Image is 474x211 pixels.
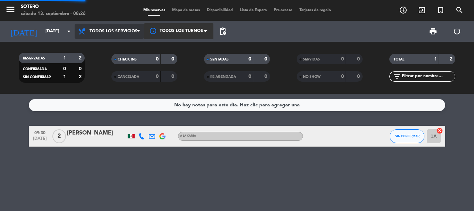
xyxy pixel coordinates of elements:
span: Pre-acceso [270,8,296,12]
strong: 0 [341,57,344,62]
span: SIN CONFIRMAR [395,134,420,138]
span: 09:30 [31,128,49,136]
div: LOG OUT [445,21,469,42]
span: SIN CONFIRMAR [23,75,51,79]
strong: 0 [248,74,251,79]
strong: 0 [341,74,344,79]
span: print [429,27,437,35]
strong: 1 [63,56,66,60]
span: pending_actions [219,27,227,35]
button: menu [5,4,16,17]
strong: 0 [264,74,269,79]
strong: 1 [434,57,437,62]
span: [DATE] [31,136,49,144]
div: sábado 13. septiembre - 08:26 [21,10,86,17]
div: No hay notas para este día. Haz clic para agregar una [174,101,300,109]
strong: 2 [79,74,83,79]
strong: 0 [357,74,361,79]
span: CANCELADA [118,75,139,79]
strong: 2 [79,56,83,60]
i: cancel [436,127,443,134]
span: A la carta [180,135,196,137]
span: RE AGENDADA [210,75,236,79]
span: NO SHOW [303,75,321,79]
span: CHECK INS [118,58,137,61]
strong: 0 [171,57,176,62]
strong: 0 [357,57,361,62]
strong: 1 [63,74,66,79]
strong: 0 [63,66,66,71]
div: Sotero [21,3,86,10]
strong: 0 [156,57,159,62]
strong: 0 [248,57,251,62]
span: RESERVADAS [23,57,45,60]
span: Todos los servicios [90,29,137,34]
span: Disponibilidad [203,8,236,12]
span: Tarjetas de regalo [296,8,335,12]
strong: 0 [156,74,159,79]
i: arrow_drop_down [65,27,73,35]
span: Mapa de mesas [169,8,203,12]
button: SIN CONFIRMAR [390,129,424,143]
strong: 0 [171,74,176,79]
span: Lista de Espera [236,8,270,12]
span: CONFIRMADA [23,67,47,71]
span: SENTADAS [210,58,229,61]
i: [DATE] [5,24,42,39]
i: exit_to_app [418,6,426,14]
i: search [455,6,464,14]
i: add_circle_outline [399,6,407,14]
i: menu [5,4,16,15]
strong: 2 [450,57,454,62]
span: 2 [52,129,66,143]
i: turned_in_not [437,6,445,14]
span: Mis reservas [140,8,169,12]
strong: 0 [264,57,269,62]
span: TOTAL [393,58,404,61]
img: google-logo.png [159,133,166,139]
span: SERVIDAS [303,58,320,61]
i: filter_list [393,72,401,81]
strong: 0 [79,66,83,71]
input: Filtrar por nombre... [401,73,455,80]
div: [PERSON_NAME] [67,129,126,138]
i: power_settings_new [453,27,461,35]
